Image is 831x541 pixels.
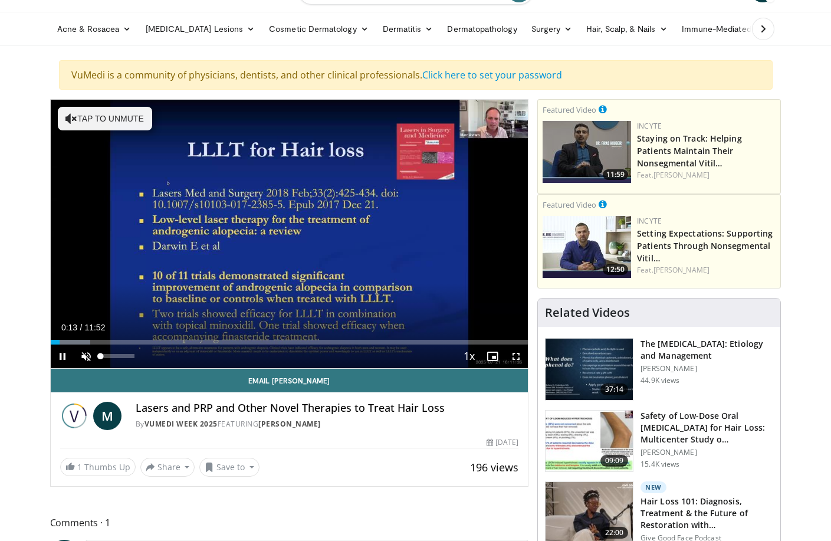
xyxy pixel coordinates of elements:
a: [PERSON_NAME] [258,419,321,429]
img: 98b3b5a8-6d6d-4e32-b979-fd4084b2b3f2.png.150x105_q85_crop-smart_upscale.jpg [543,216,631,278]
span: 0:13 [61,323,77,332]
div: Feat. [637,265,776,276]
a: Incyte [637,216,662,226]
a: Acne & Rosacea [50,17,139,41]
a: Cosmetic Dermatology [262,17,375,41]
video-js: Video Player [51,100,528,369]
a: [PERSON_NAME] [653,265,710,275]
div: Progress Bar [51,340,528,345]
span: 11:52 [84,323,105,332]
a: Setting Expectations: Supporting Patients Through Nonsegmental Vitil… [637,228,773,264]
span: 11:59 [603,169,628,180]
span: 1 [77,461,82,473]
img: 83a686ce-4f43-4faf-a3e0-1f3ad054bd57.150x105_q85_crop-smart_upscale.jpg [546,411,633,472]
span: Comments 1 [50,515,529,530]
a: Hair, Scalp, & Nails [579,17,674,41]
small: Featured Video [543,104,596,115]
button: Unmute [74,345,98,368]
span: 09:09 [600,455,629,467]
h3: Safety of Low-Dose Oral [MEDICAL_DATA] for Hair Loss: Multicenter Study o… [641,410,773,445]
span: 12:50 [603,264,628,275]
button: Pause [51,345,74,368]
small: Featured Video [543,199,596,210]
button: Enable picture-in-picture mode [481,345,504,368]
a: 1 Thumbs Up [60,458,136,476]
a: 37:14 The [MEDICAL_DATA]: Etiology and Management [PERSON_NAME] 44.9K views [545,338,773,401]
a: 09:09 Safety of Low-Dose Oral [MEDICAL_DATA] for Hair Loss: Multicenter Study o… [PERSON_NAME] 15... [545,410,773,473]
div: Volume Level [101,354,134,358]
p: [PERSON_NAME] [641,364,773,373]
button: Tap to unmute [58,107,152,130]
a: Staying on Track: Helping Patients Maintain Their Nonsegmental Vitil… [637,133,742,169]
span: / [80,323,83,332]
a: Email [PERSON_NAME] [51,369,528,392]
button: Save to [199,458,260,477]
div: [DATE] [487,437,518,448]
a: Incyte [637,121,662,131]
a: Vumedi Week 2025 [144,419,218,429]
a: Surgery [524,17,580,41]
button: Fullscreen [504,345,528,368]
p: 44.9K views [641,376,679,385]
span: 37:14 [600,383,629,395]
h3: The [MEDICAL_DATA]: Etiology and Management [641,338,773,362]
a: Click here to set your password [422,68,562,81]
p: New [641,481,666,493]
a: 11:59 [543,121,631,183]
h3: Hair Loss 101: Diagnosis, Treatment & the Future of Restoration with… [641,496,773,531]
a: Dermatopathology [440,17,524,41]
a: M [93,402,121,430]
a: 12:50 [543,216,631,278]
img: Vumedi Week 2025 [60,402,88,430]
a: [MEDICAL_DATA] Lesions [139,17,262,41]
a: Immune-Mediated [675,17,770,41]
h4: Related Videos [545,306,630,320]
div: VuMedi is a community of physicians, dentists, and other clinical professionals. [59,60,773,90]
div: By FEATURING [136,419,519,429]
span: 196 views [470,460,518,474]
p: 15.4K views [641,460,679,469]
button: Share [140,458,195,477]
div: Feat. [637,170,776,181]
a: Dermatitis [376,17,441,41]
img: fe0751a3-754b-4fa7-bfe3-852521745b57.png.150x105_q85_crop-smart_upscale.jpg [543,121,631,183]
button: Playback Rate [457,345,481,368]
p: [PERSON_NAME] [641,448,773,457]
a: [PERSON_NAME] [653,170,710,180]
span: 22:00 [600,527,629,539]
img: c5af237d-e68a-4dd3-8521-77b3daf9ece4.150x105_q85_crop-smart_upscale.jpg [546,339,633,400]
h4: Lasers and PRP and Other Novel Therapies to Treat Hair Loss [136,402,519,415]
